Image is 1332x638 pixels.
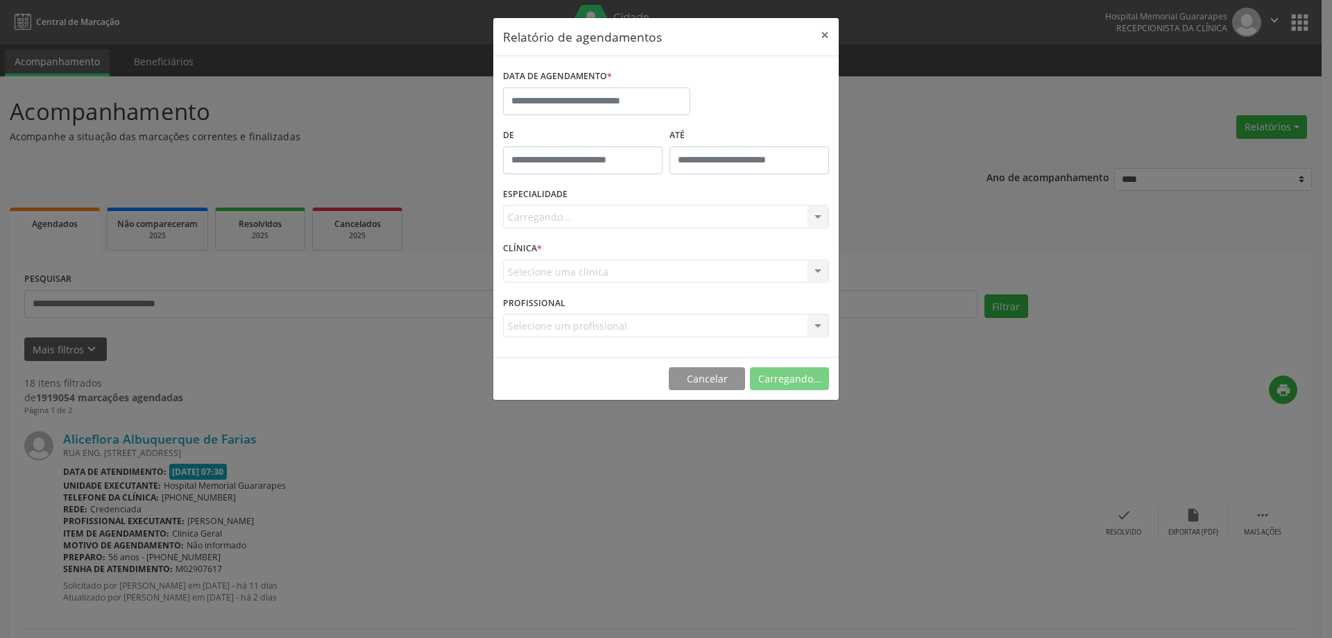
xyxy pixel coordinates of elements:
[503,184,567,205] label: ESPECIALIDADE
[503,125,663,146] label: De
[811,18,839,52] button: Close
[503,292,565,314] label: PROFISSIONAL
[669,367,745,391] button: Cancelar
[750,367,829,391] button: Carregando...
[503,28,662,46] h5: Relatório de agendamentos
[669,125,829,146] label: ATÉ
[503,66,612,87] label: DATA DE AGENDAMENTO
[503,238,542,260] label: CLÍNICA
